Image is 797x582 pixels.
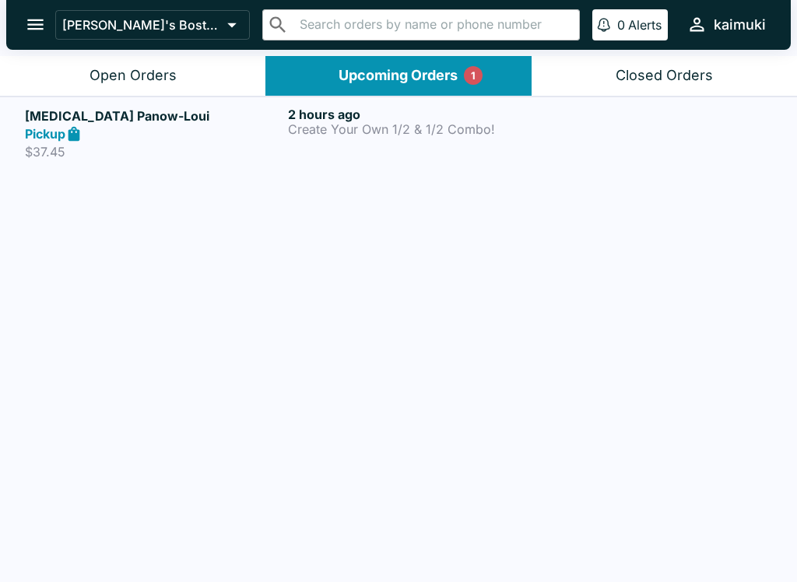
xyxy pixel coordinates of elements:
button: kaimuki [680,8,772,41]
div: Open Orders [90,67,177,85]
p: 1 [471,68,476,83]
input: Search orders by name or phone number [295,14,573,36]
p: [PERSON_NAME]'s Boston Pizza [62,17,221,33]
h6: 2 hours ago [288,107,545,122]
div: kaimuki [714,16,766,34]
button: open drawer [16,5,55,44]
p: Create Your Own 1/2 & 1/2 Combo! [288,122,545,136]
div: Closed Orders [616,67,713,85]
p: $37.45 [25,144,282,160]
h5: [MEDICAL_DATA] Panow-Loui [25,107,282,125]
div: Upcoming Orders [339,67,458,85]
p: 0 [617,17,625,33]
p: Alerts [628,17,662,33]
strong: Pickup [25,126,65,142]
button: [PERSON_NAME]'s Boston Pizza [55,10,250,40]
